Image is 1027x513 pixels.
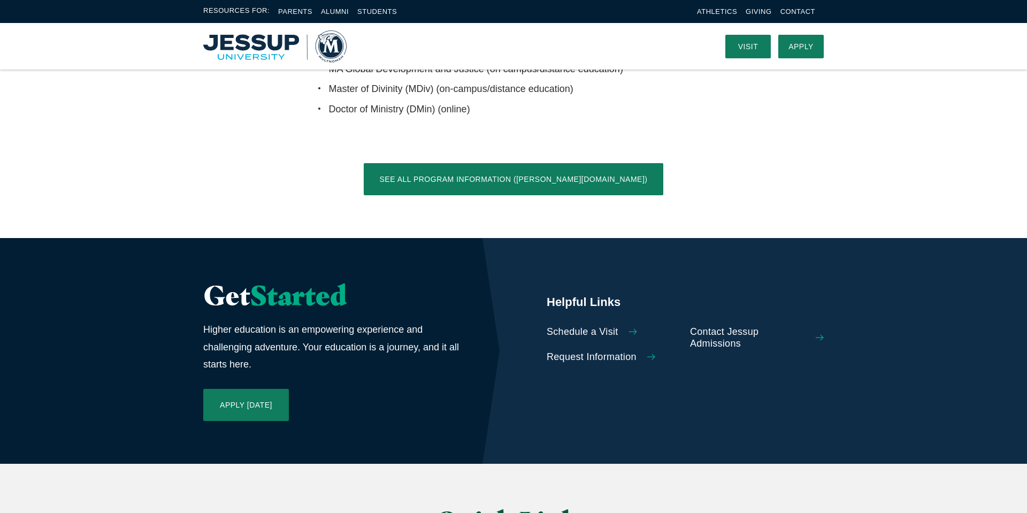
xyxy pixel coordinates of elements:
a: Contact [780,7,815,16]
a: Schedule a Visit [547,326,680,338]
span: Request Information [547,351,637,363]
a: Apply [DATE] [203,389,289,421]
li: Master of Divinity (MDiv) (on-campus/distance education) [329,80,717,97]
a: Contact Jessup Admissions [690,326,824,349]
a: Parents [278,7,312,16]
a: See All Program Information ([PERSON_NAME][DOMAIN_NAME]) [364,163,664,195]
a: Athletics [697,7,737,16]
h5: Helpful Links [547,294,824,310]
a: Alumni [321,7,349,16]
span: Schedule a Visit [547,326,618,338]
a: Home [203,30,347,63]
img: Multnomah University Logo [203,30,347,63]
a: Visit [725,35,771,58]
a: Giving [746,7,772,16]
span: Resources For: [203,5,270,18]
li: Doctor of Ministry (DMin) (online) [329,101,717,118]
span: Contact Jessup Admissions [690,326,805,349]
a: Request Information [547,351,680,363]
a: Students [357,7,397,16]
p: Higher education is an empowering experience and challenging adventure. Your education is a journ... [203,321,461,373]
span: Started [250,279,347,312]
a: Apply [778,35,824,58]
h2: Get [203,281,461,310]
